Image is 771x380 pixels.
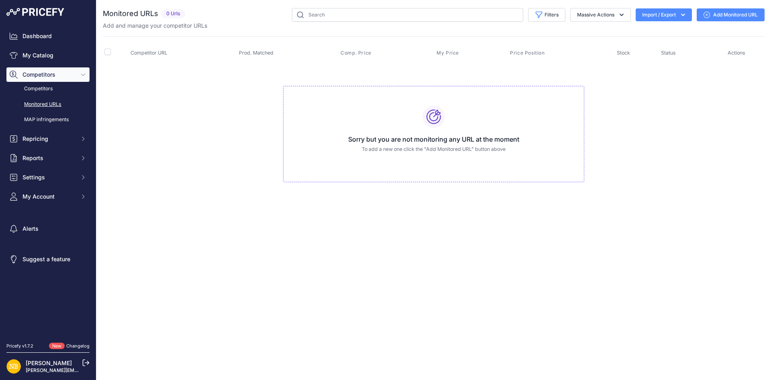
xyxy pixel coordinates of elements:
a: Competitors [6,82,90,96]
p: To add a new one click the "Add Monitored URL" button above [290,146,577,153]
span: Status [661,50,676,56]
button: Reports [6,151,90,165]
span: 0 Urls [161,9,185,18]
span: Settings [22,173,75,181]
span: Competitors [22,71,75,79]
span: My Account [22,193,75,201]
a: Alerts [6,221,90,236]
span: Competitor URL [131,50,167,56]
div: Pricefy v1.7.2 [6,343,33,350]
button: My Account [6,189,90,204]
a: MAP infringements [6,113,90,127]
span: Reports [22,154,75,162]
span: Actions [728,50,745,56]
button: Massive Actions [570,8,631,22]
a: My Catalog [6,48,90,63]
button: Filters [528,8,565,22]
p: Add and manage your competitor URLs [103,22,207,30]
button: Comp. Price [341,50,373,56]
span: Price Position [510,50,545,56]
a: Suggest a feature [6,252,90,266]
a: Changelog [66,343,90,349]
h2: Monitored URLs [103,8,158,19]
nav: Sidebar [6,29,90,333]
span: Prod. Matched [239,50,273,56]
a: Dashboard [6,29,90,43]
a: Monitored URLs [6,98,90,112]
span: Repricing [22,135,75,143]
span: New [49,343,65,350]
input: Search [292,8,523,22]
img: Pricefy Logo [6,8,64,16]
button: Repricing [6,132,90,146]
button: Settings [6,170,90,185]
span: Stock [617,50,630,56]
span: My Price [436,50,459,56]
a: [PERSON_NAME][EMAIL_ADDRESS][DOMAIN_NAME] [26,367,149,373]
button: Price Position [510,50,546,56]
button: My Price [436,50,461,56]
a: [PERSON_NAME] [26,360,72,366]
a: Add Monitored URL [697,8,765,21]
span: Comp. Price [341,50,371,56]
button: Competitors [6,67,90,82]
h3: Sorry but you are not monitoring any URL at the moment [290,134,577,144]
button: Import / Export [636,8,692,21]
